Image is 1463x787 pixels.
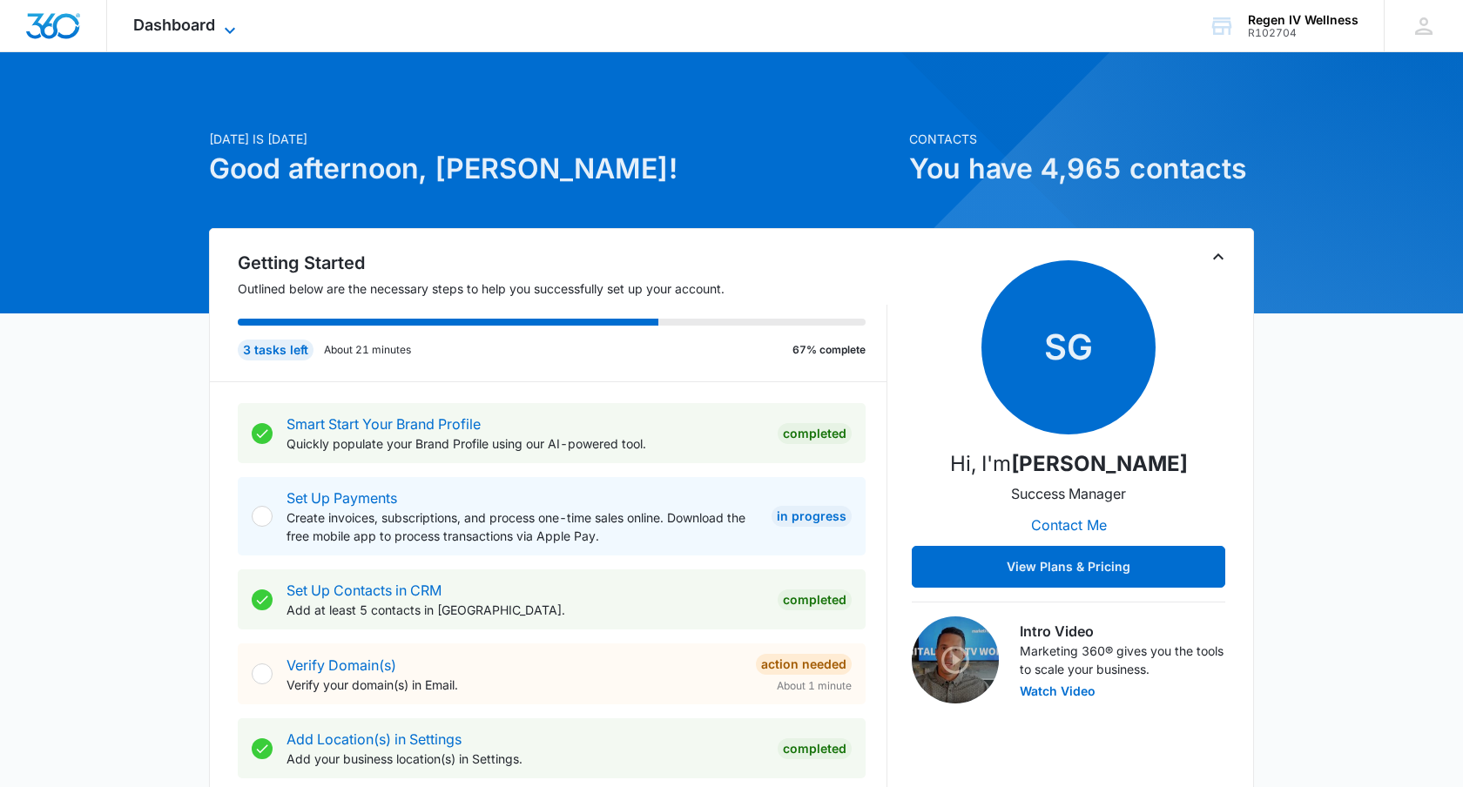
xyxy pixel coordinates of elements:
h2: Getting Started [238,250,887,276]
span: SG [981,260,1156,434]
div: 3 tasks left [238,340,313,360]
p: Create invoices, subscriptions, and process one-time sales online. Download the free mobile app t... [287,508,758,545]
a: Add Location(s) in Settings [287,730,462,748]
h1: You have 4,965 contacts [909,148,1254,190]
p: About 21 minutes [324,342,411,358]
img: Intro Video [912,616,999,703]
div: In Progress [772,506,852,527]
p: Verify your domain(s) in Email. [287,676,742,694]
div: account id [1248,27,1358,39]
button: Watch Video [1020,685,1096,697]
h1: Good afternoon, [PERSON_NAME]! [209,148,899,190]
a: Set Up Payments [287,489,397,507]
div: Action Needed [756,654,852,675]
span: Dashboard [133,16,215,34]
button: Toggle Collapse [1208,246,1229,267]
p: Hi, I'm [950,448,1188,480]
p: 67% complete [792,342,866,358]
p: Success Manager [1011,483,1126,504]
p: [DATE] is [DATE] [209,130,899,148]
strong: [PERSON_NAME] [1011,451,1188,476]
div: Completed [778,423,852,444]
div: Completed [778,738,852,759]
p: Quickly populate your Brand Profile using our AI-powered tool. [287,434,764,453]
p: Add at least 5 contacts in [GEOGRAPHIC_DATA]. [287,601,764,619]
div: Completed [778,589,852,610]
h3: Intro Video [1020,621,1225,642]
a: Verify Domain(s) [287,656,396,674]
button: View Plans & Pricing [912,546,1225,588]
a: Set Up Contacts in CRM [287,582,442,599]
p: Add your business location(s) in Settings. [287,750,764,768]
a: Smart Start Your Brand Profile [287,415,481,433]
div: account name [1248,13,1358,27]
p: Marketing 360® gives you the tools to scale your business. [1020,642,1225,678]
p: Outlined below are the necessary steps to help you successfully set up your account. [238,279,887,298]
span: About 1 minute [777,678,852,694]
button: Contact Me [1014,504,1124,546]
p: Contacts [909,130,1254,148]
